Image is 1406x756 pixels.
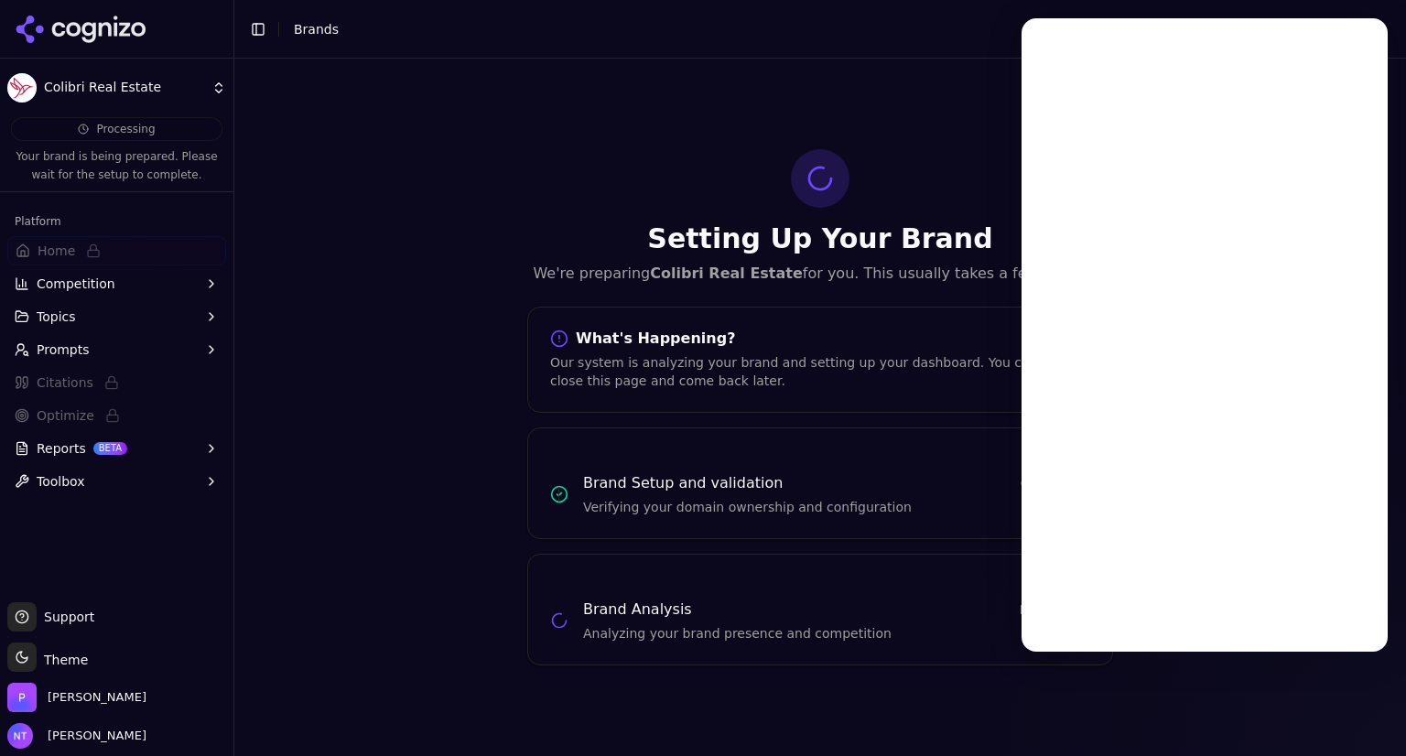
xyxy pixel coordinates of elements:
[37,472,85,491] span: Toolbox
[7,302,226,331] button: Topics
[37,653,88,667] span: Theme
[7,723,33,749] img: Nate Tower
[583,472,783,494] h3: Brand Setup and validation
[7,207,226,236] div: Platform
[96,122,155,136] span: Processing
[37,308,76,326] span: Topics
[650,265,803,282] strong: Colibri Real Estate
[37,340,90,359] span: Prompts
[11,148,222,184] p: Your brand is being prepared. Please wait for the setup to complete.
[583,599,692,621] h3: Brand Analysis
[1344,666,1388,710] iframe: Intercom live chat
[527,263,1113,285] p: We're preparing for you. This usually takes a few minutes.
[7,683,146,712] button: Open organization switcher
[37,439,86,458] span: Reports
[550,353,1090,390] div: Our system is analyzing your brand and setting up your dashboard. You can safely close this page ...
[1020,600,1090,619] span: In Progress
[7,269,226,298] button: Competition
[48,689,146,706] span: Perrill
[7,683,37,712] img: Perrill
[527,222,1113,255] h1: Setting Up Your Brand
[583,624,1090,643] p: Analyzing your brand presence and competition
[7,723,146,749] button: Open user button
[38,242,75,260] span: Home
[1022,18,1388,652] iframe: Intercom live chat
[37,275,115,293] span: Competition
[7,335,226,364] button: Prompts
[7,434,226,463] button: ReportsBETA
[7,73,37,103] img: Colibri Real Estate
[7,467,226,496] button: Toolbox
[40,728,146,744] span: [PERSON_NAME]
[583,498,1090,516] p: Verifying your domain ownership and configuration
[550,329,1090,348] div: What's Happening?
[1021,474,1090,492] span: Completed
[37,373,93,392] span: Citations
[294,20,1355,38] nav: breadcrumb
[37,608,94,626] span: Support
[93,442,127,455] span: BETA
[37,406,94,425] span: Optimize
[44,80,204,96] span: Colibri Real Estate
[294,22,339,37] span: Brands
